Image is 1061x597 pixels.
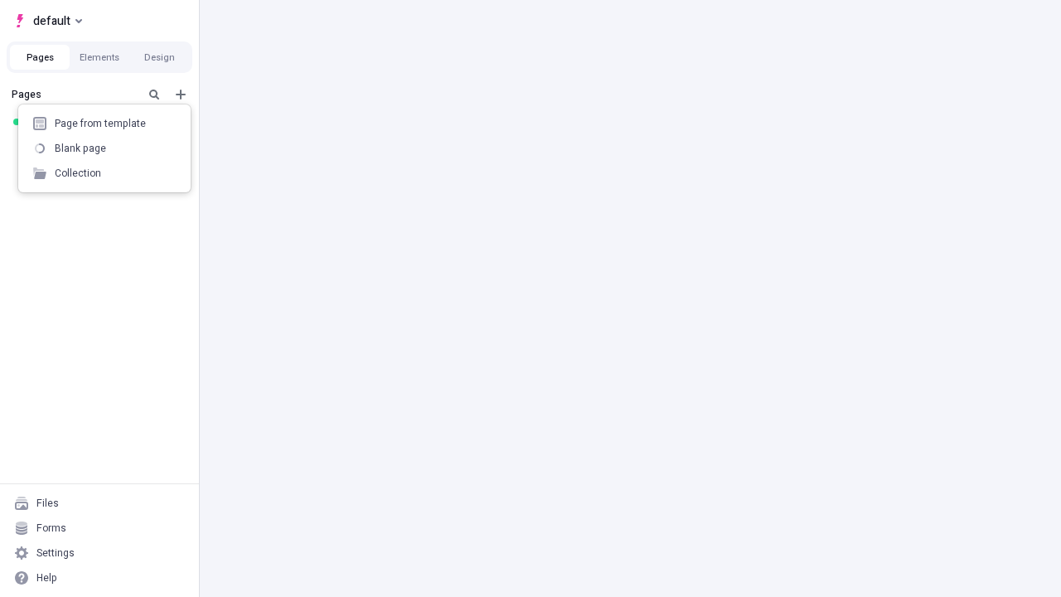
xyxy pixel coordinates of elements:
[36,497,59,510] div: Files
[70,45,129,70] button: Elements
[129,45,189,70] button: Design
[12,88,138,101] div: Pages
[36,546,75,560] div: Settings
[36,522,66,535] div: Forms
[55,142,106,155] div: Blank page
[7,8,89,33] button: Select site
[55,167,101,180] div: Collection
[171,85,191,104] button: Add new
[36,571,57,585] div: Help
[55,117,146,130] div: Page from template
[33,11,70,31] span: default
[10,45,70,70] button: Pages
